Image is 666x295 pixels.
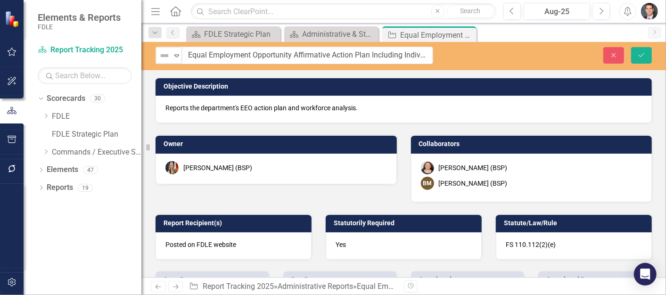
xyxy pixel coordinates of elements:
[447,5,494,18] button: Search
[439,163,508,172] div: [PERSON_NAME] (BSP)
[189,281,396,292] div: » »
[419,140,648,147] h3: Collaborators
[203,282,274,291] a: Report Tracking 2025
[164,140,392,147] h3: Owner
[334,220,477,227] h3: Statutorily Required
[164,83,647,90] h3: Objective Description
[90,95,105,103] div: 30
[38,23,121,31] small: FDLE
[357,282,664,291] div: Equal Employment Opportunity Affirmative Action Plan Including Individuals with Disabilities
[291,276,392,283] h3: Due Date
[191,3,496,20] input: Search ClearPoint...
[165,241,236,248] span: Posted on FDLE website
[52,111,141,122] a: FDLE
[302,28,376,40] div: Administrative & Statutorily Required Reports (2025)
[38,12,121,23] span: Elements & Reports
[47,164,78,175] a: Elements
[287,28,376,40] a: Administrative & Statutorily Required Reports (2025)
[504,220,647,227] h3: Statute/Law/Rule
[506,241,556,248] span: FS 110.112(2)(e)
[439,179,508,188] div: [PERSON_NAME] (BSP)
[204,28,278,40] div: FDLE Strategic Plan
[4,10,22,28] img: ClearPoint Strategy
[78,184,93,192] div: 19
[421,161,434,174] img: Elizabeth Martin
[83,166,98,174] div: 47
[189,28,278,40] a: FDLE Strategic Plan
[47,182,73,193] a: Reports
[165,103,642,113] p: Reports the department's EEO action plan and workforce analysis.
[47,93,85,104] a: Scorecards
[52,129,141,140] a: FDLE Strategic Plan
[165,161,179,174] img: Samantha Andrews
[419,276,520,283] h3: Completed
[524,3,590,20] button: Aug-25
[159,50,170,61] img: Not Defined
[634,263,657,286] div: Open Intercom Messenger
[183,163,252,172] div: [PERSON_NAME] (BSP)
[38,45,132,56] a: Report Tracking 2025
[546,276,647,283] h3: Completed Date
[641,3,658,20] img: Will Grissom
[52,147,141,158] a: Commands / Executive Support Branch
[164,276,264,283] h3: Start Date
[164,220,307,227] h3: Report Recipient(s)
[527,6,587,17] div: Aug-25
[278,282,353,291] a: Administrative Reports
[421,177,434,190] div: BM
[336,241,346,248] span: Yes
[400,29,474,41] div: Equal Employment Opportunity Affirmative Action Plan Including Individuals with Disabilities
[460,7,480,15] span: Search
[38,67,132,84] input: Search Below...
[182,47,433,64] input: This field is required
